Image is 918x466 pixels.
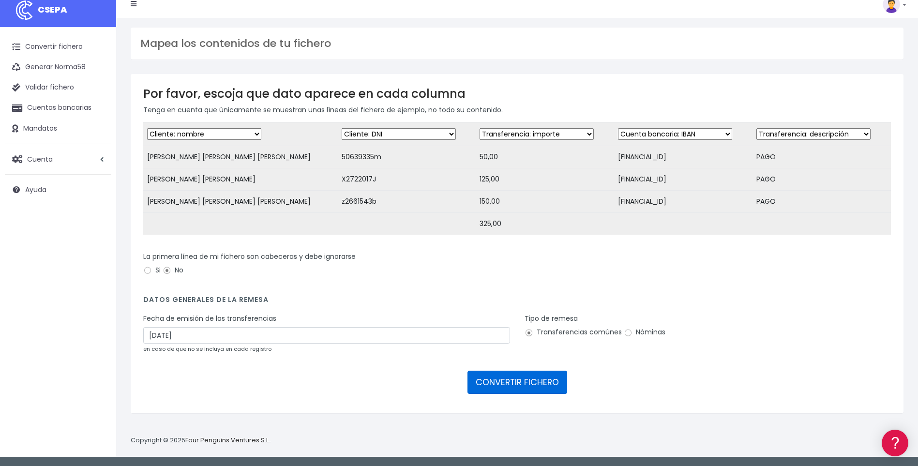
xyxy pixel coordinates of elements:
[10,137,184,152] a: Problemas habituales
[752,191,891,213] td: PAGO
[476,168,614,191] td: 125,00
[5,98,111,118] a: Cuentas bancarias
[5,57,111,77] a: Generar Norma58
[10,82,184,97] a: Información general
[752,146,891,168] td: PAGO
[338,191,476,213] td: z2661543b
[476,146,614,168] td: 50,00
[143,252,356,262] label: La primera línea de mi fichero son cabeceras y debe ignorarse
[5,37,111,57] a: Convertir fichero
[5,180,111,200] a: Ayuda
[10,67,184,76] div: Información general
[338,168,476,191] td: X2722017J
[614,191,752,213] td: [FINANCIAL_ID]
[25,185,46,195] span: Ayuda
[143,146,338,168] td: [PERSON_NAME] [PERSON_NAME] [PERSON_NAME]
[38,3,67,15] span: CSEPA
[10,232,184,241] div: Programadores
[143,265,161,275] label: Si
[525,327,622,337] label: Transferencias comúnes
[163,265,183,275] label: No
[338,146,476,168] td: 50639335m
[467,371,567,394] button: CONVERTIR FICHERO
[525,314,578,324] label: Tipo de remesa
[10,107,184,116] div: Convertir ficheros
[143,296,891,309] h4: Datos generales de la remesa
[10,152,184,167] a: Videotutoriales
[185,436,270,445] a: Four Penguins Ventures S.L.
[27,154,53,164] span: Cuenta
[140,37,894,50] h3: Mapea los contenidos de tu fichero
[10,192,184,201] div: Facturación
[5,77,111,98] a: Validar fichero
[133,279,186,288] a: POWERED BY ENCHANT
[614,146,752,168] td: [FINANCIAL_ID]
[143,314,276,324] label: Fecha de emisión de las transferencias
[624,327,665,337] label: Nóminas
[131,436,271,446] p: Copyright © 2025 .
[143,87,891,101] h3: Por favor, escoja que dato aparece en cada columna
[143,105,891,115] p: Tenga en cuenta que únicamente se muestran unas líneas del fichero de ejemplo, no todo su contenido.
[752,168,891,191] td: PAGO
[10,208,184,223] a: General
[143,168,338,191] td: [PERSON_NAME] [PERSON_NAME]
[10,122,184,137] a: Formatos
[5,119,111,139] a: Mandatos
[143,345,271,353] small: en caso de que no se incluya en cada registro
[476,191,614,213] td: 150,00
[476,213,614,235] td: 325,00
[143,191,338,213] td: [PERSON_NAME] [PERSON_NAME] [PERSON_NAME]
[10,167,184,182] a: Perfiles de empresas
[5,149,111,169] a: Cuenta
[10,247,184,262] a: API
[614,168,752,191] td: [FINANCIAL_ID]
[10,259,184,276] button: Contáctanos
